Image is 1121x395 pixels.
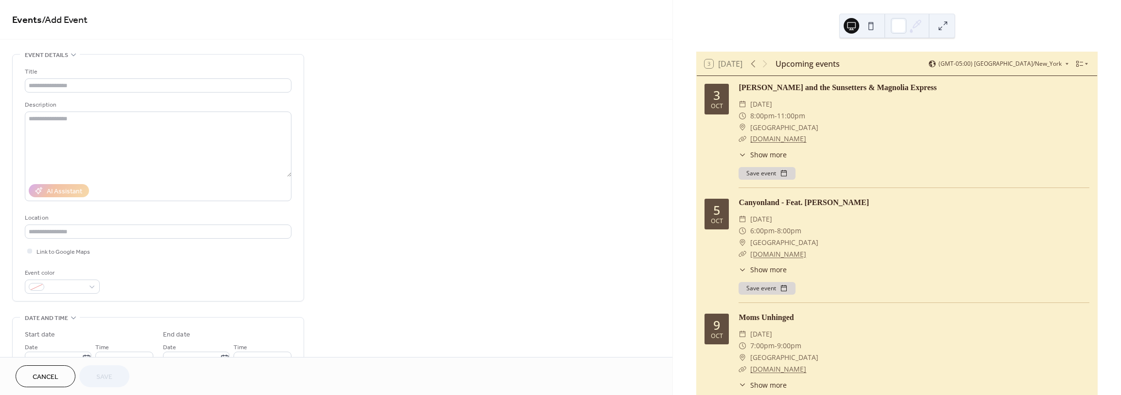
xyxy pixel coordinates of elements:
div: 3 [713,89,720,101]
button: Save event [739,167,796,180]
div: 5 [713,204,720,216]
div: ​ [739,122,746,133]
div: Description [25,100,289,110]
a: Canyonland - Feat. [PERSON_NAME] [739,198,869,207]
span: [GEOGRAPHIC_DATA] [750,122,818,133]
span: 8:00pm [777,225,801,237]
a: [DOMAIN_NAME] [750,134,806,143]
span: 6:00pm [750,225,775,237]
span: - [775,225,777,237]
span: [DATE] [750,213,772,225]
div: ​ [739,363,746,375]
span: Show more [750,380,787,390]
span: 11:00pm [777,110,805,122]
span: - [775,110,777,122]
div: ​ [739,225,746,237]
div: ​ [739,264,746,275]
div: ​ [739,340,746,352]
span: [GEOGRAPHIC_DATA] [750,352,818,363]
span: Time [95,342,109,353]
span: 7:00pm [750,340,775,352]
div: Location [25,213,289,223]
span: Event details [25,50,68,60]
div: Start date [25,330,55,340]
div: End date [163,330,190,340]
div: ​ [739,150,746,160]
div: Oct [711,103,723,110]
span: [DATE] [750,98,772,110]
div: ​ [739,213,746,225]
span: 9:00pm [777,340,801,352]
div: ​ [739,237,746,248]
div: ​ [739,133,746,145]
span: Link to Google Maps [36,247,90,257]
span: / Add Event [42,11,88,30]
span: - [775,340,777,352]
div: Oct [711,218,723,225]
a: [DOMAIN_NAME] [750,249,806,259]
button: ​Show more [739,264,787,275]
div: ​ [739,380,746,390]
div: 9 [713,319,720,331]
a: [PERSON_NAME] and the Sunsetters & Magnolia Express [739,83,937,92]
span: [DATE] [750,328,772,340]
a: [DOMAIN_NAME] [750,364,806,374]
div: Event color [25,268,98,278]
div: ​ [739,110,746,122]
button: Save event [739,282,796,295]
div: ​ [739,248,746,260]
span: Date and time [25,313,68,323]
button: ​Show more [739,380,787,390]
span: Show more [750,264,787,275]
span: Show more [750,150,787,160]
span: Cancel [33,372,58,382]
div: Upcoming events [776,58,840,70]
span: Date [163,342,176,353]
span: Date [25,342,38,353]
div: Title [25,67,289,77]
a: Moms Unhinged [739,313,794,321]
span: 8:00pm [750,110,775,122]
span: Time [234,342,247,353]
div: ​ [739,98,746,110]
a: Events [12,11,42,30]
div: ​ [739,328,746,340]
button: ​Show more [739,150,787,160]
span: [GEOGRAPHIC_DATA] [750,237,818,248]
div: ​ [739,352,746,363]
span: (GMT-05:00) [GEOGRAPHIC_DATA]/New_York [939,61,1062,67]
div: Oct [711,333,723,339]
button: Cancel [16,365,75,387]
